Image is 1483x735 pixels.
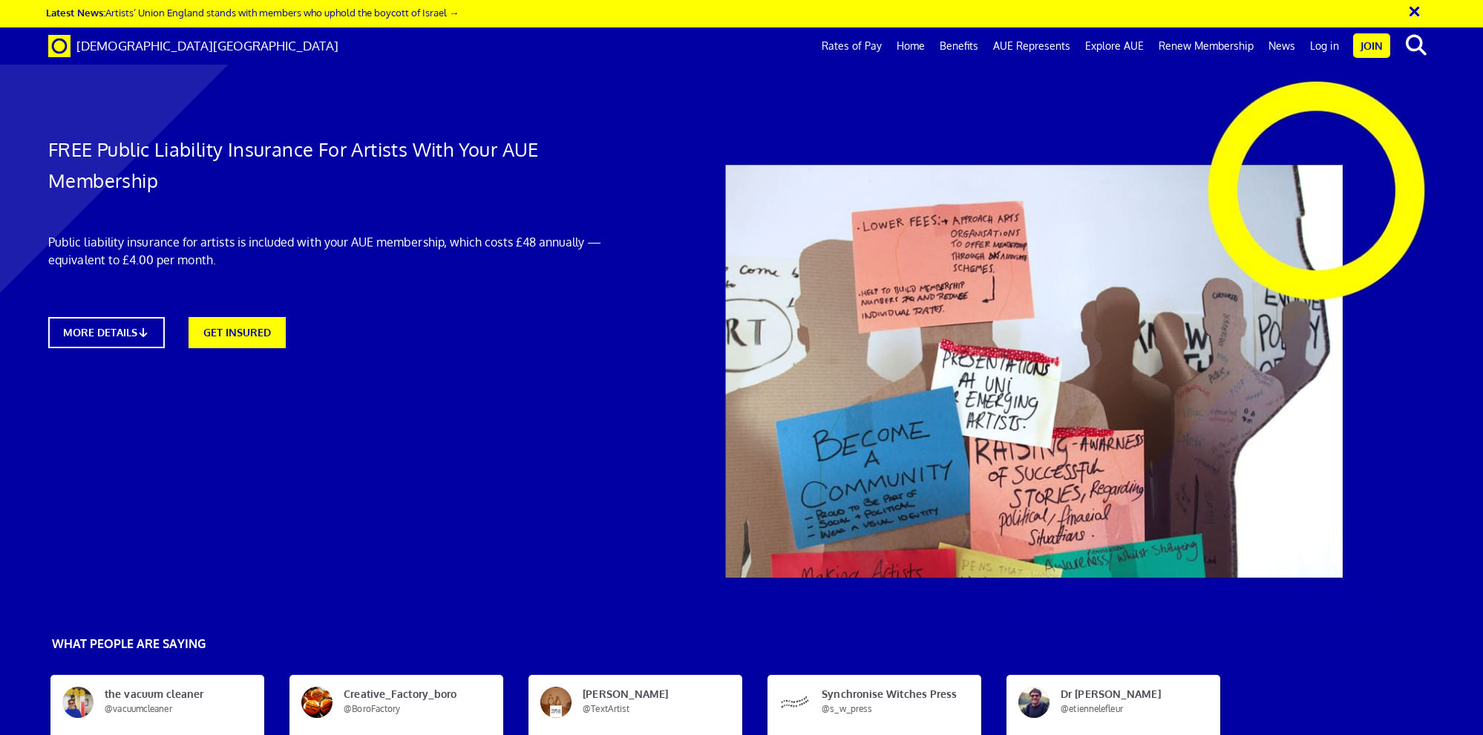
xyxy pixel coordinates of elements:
span: Dr [PERSON_NAME] [1050,687,1192,716]
span: @TextArtist [583,703,629,714]
a: GET INSURED [189,317,286,348]
a: Brand [DEMOGRAPHIC_DATA][GEOGRAPHIC_DATA] [37,27,350,65]
button: search [1393,30,1438,61]
span: @etiennelefleur [1061,703,1123,714]
a: AUE Represents [986,27,1078,65]
a: Rates of Pay [814,27,889,65]
span: [DEMOGRAPHIC_DATA][GEOGRAPHIC_DATA] [76,38,338,53]
span: @s_w_press [822,703,872,714]
a: Explore AUE [1078,27,1151,65]
a: MORE DETAILS [48,317,166,348]
strong: Latest News: [46,6,105,19]
span: the vacuum cleaner [94,687,236,716]
a: Join [1353,33,1390,58]
a: Log in [1303,27,1346,65]
span: @vacuumcleaner [105,703,171,714]
p: Public liability insurance for artists is included with your AUE membership, which costs £48 annu... [48,233,613,269]
span: [PERSON_NAME] [572,687,714,716]
a: Latest News:Artists’ Union England stands with members who uphold the boycott of Israel → [46,6,459,19]
a: News [1261,27,1303,65]
a: Benefits [932,27,986,65]
h1: FREE Public Liability Insurance For Artists With Your AUE Membership [48,134,613,196]
span: @BoroFactory [344,703,400,714]
span: Synchronise Witches Press [811,687,953,716]
a: Renew Membership [1151,27,1261,65]
span: Creative_Factory_boro [333,687,475,716]
a: Home [889,27,932,65]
